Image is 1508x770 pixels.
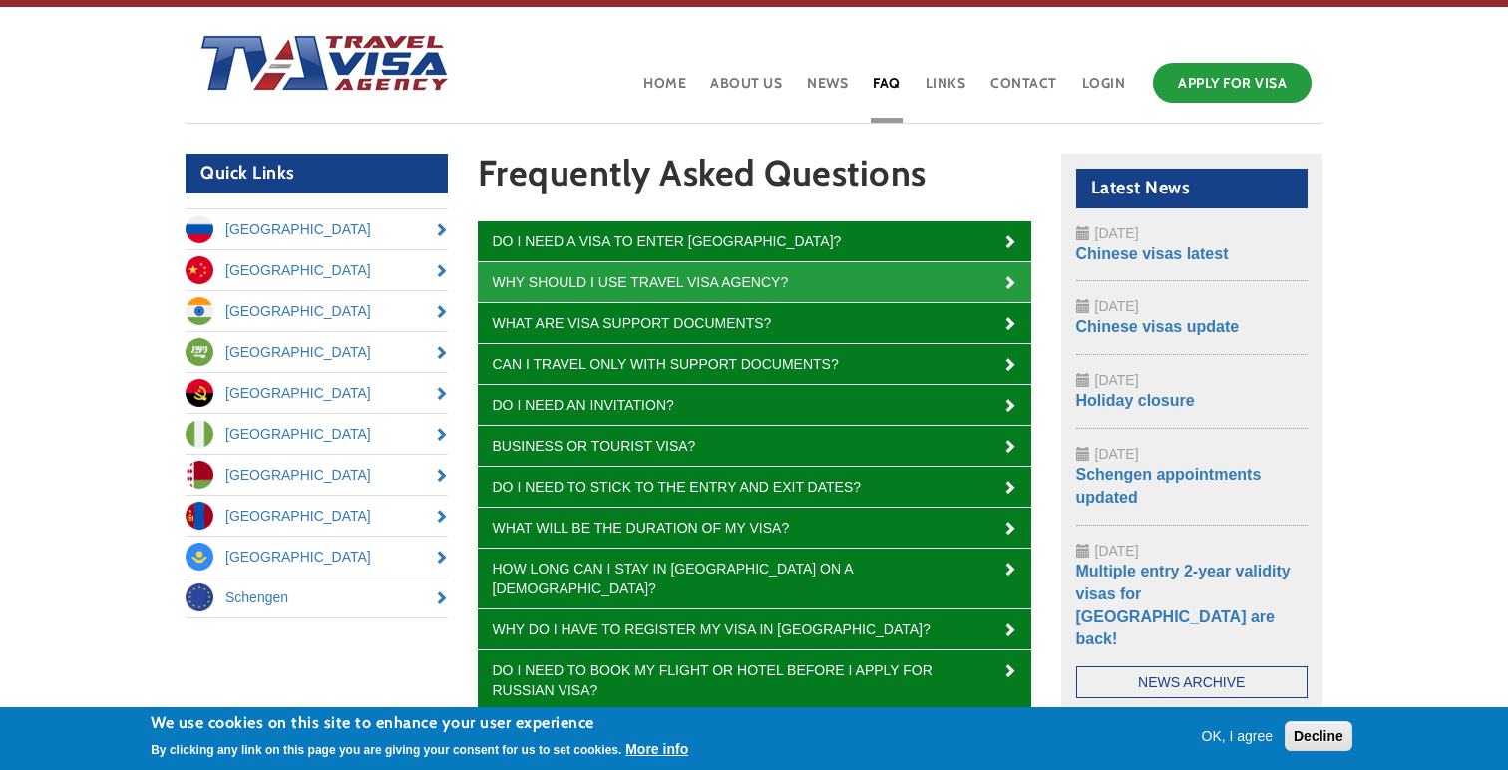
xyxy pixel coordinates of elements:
[1194,726,1282,746] button: OK, I agree
[478,426,1031,466] a: Business or tourist visa?
[478,154,1031,202] h1: Frequently Asked Questions
[1076,392,1195,409] a: Holiday closure
[478,650,1031,710] a: Do I need to book my flight or hotel before I apply for Russian visa?
[1076,666,1309,698] a: News Archive
[871,58,903,123] a: FAQ
[186,455,448,495] a: [GEOGRAPHIC_DATA]
[1095,446,1139,462] span: [DATE]
[1076,563,1291,648] a: Multiple entry 2-year validity visas for [GEOGRAPHIC_DATA] are back!
[1285,721,1352,751] button: Decline
[924,58,968,123] a: Links
[1076,466,1262,506] a: Schengen appointments updated
[1153,63,1312,103] a: Apply for Visa
[478,262,1031,302] a: Why should I use Travel Visa Agency?
[625,739,688,759] button: More info
[478,549,1031,608] a: How long can I stay in [GEOGRAPHIC_DATA] on a [DEMOGRAPHIC_DATA]?
[805,58,850,123] a: News
[186,577,448,617] a: Schengen
[186,332,448,372] a: [GEOGRAPHIC_DATA]
[988,58,1059,123] a: Contact
[1095,543,1139,559] span: [DATE]
[186,496,448,536] a: [GEOGRAPHIC_DATA]
[478,221,1031,261] a: Do I need a visa to enter [GEOGRAPHIC_DATA]?
[478,344,1031,384] a: Can I travel only with support documents?
[1095,298,1139,314] span: [DATE]
[186,373,448,413] a: [GEOGRAPHIC_DATA]
[478,508,1031,548] a: What will be the duration of my visa?
[186,209,448,249] a: [GEOGRAPHIC_DATA]
[1076,169,1309,208] h2: Latest News
[478,609,1031,649] a: Why do I have to register my visa in [GEOGRAPHIC_DATA]?
[1076,245,1229,262] a: Chinese visas latest
[186,537,448,577] a: [GEOGRAPHIC_DATA]
[478,467,1031,507] a: Do I need to stick to the entry and exit dates?
[1095,225,1139,241] span: [DATE]
[186,291,448,331] a: [GEOGRAPHIC_DATA]
[151,712,688,734] h2: We use cookies on this site to enhance your user experience
[1076,318,1240,335] a: Chinese visas update
[151,743,621,757] p: By clicking any link on this page you are giving your consent for us to set cookies.
[1080,58,1128,123] a: Login
[186,414,448,454] a: [GEOGRAPHIC_DATA]
[478,303,1031,343] a: What are visa support documents?
[186,250,448,290] a: [GEOGRAPHIC_DATA]
[708,58,784,123] a: About Us
[1095,372,1139,388] span: [DATE]
[186,15,451,115] img: Home
[641,58,688,123] a: Home
[478,385,1031,425] a: Do I need an invitation?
